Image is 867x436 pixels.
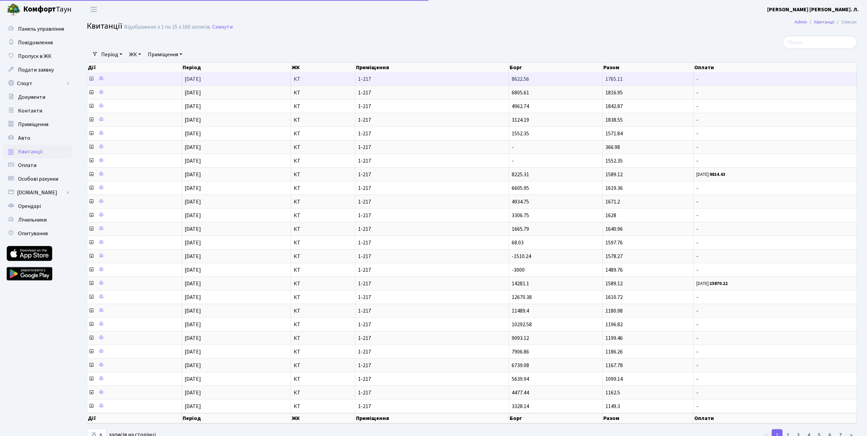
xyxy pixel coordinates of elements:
[605,375,623,383] span: 1099.14
[696,240,854,245] span: -
[185,144,201,151] span: [DATE]
[512,280,529,287] span: 14281.1
[512,144,514,151] span: -
[7,3,20,16] img: logo.png
[358,90,506,95] span: 1-217
[509,63,603,72] th: Борг
[355,63,509,72] th: Приміщення
[358,281,506,286] span: 1-217
[3,104,72,118] a: Контакти
[3,77,72,90] a: Спорт
[834,18,857,26] li: Список
[605,362,623,369] span: 1167.78
[358,240,506,245] span: 1-217
[98,49,125,60] a: Період
[294,199,352,205] span: КТ
[294,104,352,109] span: КТ
[18,202,41,210] span: Орендарі
[87,413,182,423] th: Дії
[512,375,529,383] span: 5639.94
[783,36,857,49] input: Пошук...
[358,322,506,327] span: 1-217
[512,116,529,124] span: 3124.19
[3,131,72,145] a: Авто
[694,413,857,423] th: Оплати
[605,348,623,356] span: 1186.26
[185,103,201,110] span: [DATE]
[696,226,854,232] span: -
[294,90,352,95] span: КТ
[3,159,72,172] a: Оплати
[512,157,514,165] span: -
[512,294,532,301] span: 12670.38
[18,230,48,237] span: Опитування
[294,349,352,355] span: КТ
[294,76,352,82] span: КТ
[605,389,620,396] span: 1162.5
[291,63,355,72] th: ЖК
[3,172,72,186] a: Особові рахунки
[605,89,623,96] span: 1816.95
[358,376,506,382] span: 1-217
[512,225,529,233] span: 1665.79
[18,216,47,224] span: Лічильники
[696,404,854,409] span: -
[696,267,854,273] span: -
[294,281,352,286] span: КТ
[358,254,506,259] span: 1-217
[294,158,352,164] span: КТ
[358,404,506,409] span: 1-217
[23,4,56,15] b: Комфорт
[185,184,201,192] span: [DATE]
[605,294,623,301] span: 1610.72
[512,239,524,246] span: 68.03
[512,389,529,396] span: 4477.44
[294,172,352,177] span: КТ
[18,162,36,169] span: Оплати
[185,212,201,219] span: [DATE]
[767,5,859,14] a: [PERSON_NAME] [PERSON_NAME]. Л.
[605,321,623,328] span: 1196.82
[512,198,529,206] span: 4934.75
[358,226,506,232] span: 1-217
[814,18,834,26] a: Квитанції
[185,321,201,328] span: [DATE]
[512,212,529,219] span: 3306.75
[294,295,352,300] span: КТ
[18,39,53,46] span: Повідомлення
[3,118,72,131] a: Приміщення
[694,63,857,72] th: Оплати
[185,280,201,287] span: [DATE]
[696,363,854,368] span: -
[23,4,72,15] span: Таун
[358,363,506,368] span: 1-217
[87,63,182,72] th: Дії
[355,413,509,423] th: Приміщення
[605,239,623,246] span: 1597.76
[185,375,201,383] span: [DATE]
[294,213,352,218] span: КТ
[185,348,201,356] span: [DATE]
[294,131,352,136] span: КТ
[3,49,72,63] a: Пропуск в ЖК
[605,171,623,178] span: 1589.12
[512,171,529,178] span: 8225.31
[185,253,201,260] span: [DATE]
[18,148,43,155] span: Квитанції
[605,144,620,151] span: 366.98
[605,266,623,274] span: 1489.76
[358,295,506,300] span: 1-217
[294,322,352,327] span: КТ
[605,157,623,165] span: 1552.35
[358,131,506,136] span: 1-217
[294,240,352,245] span: КТ
[605,116,623,124] span: 1838.55
[87,20,122,32] span: Квитанції
[358,104,506,109] span: 1-217
[605,307,623,315] span: 1180.98
[185,225,201,233] span: [DATE]
[3,186,72,199] a: [DOMAIN_NAME]
[710,171,725,178] b: 9814.43
[696,104,854,109] span: -
[294,185,352,191] span: КТ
